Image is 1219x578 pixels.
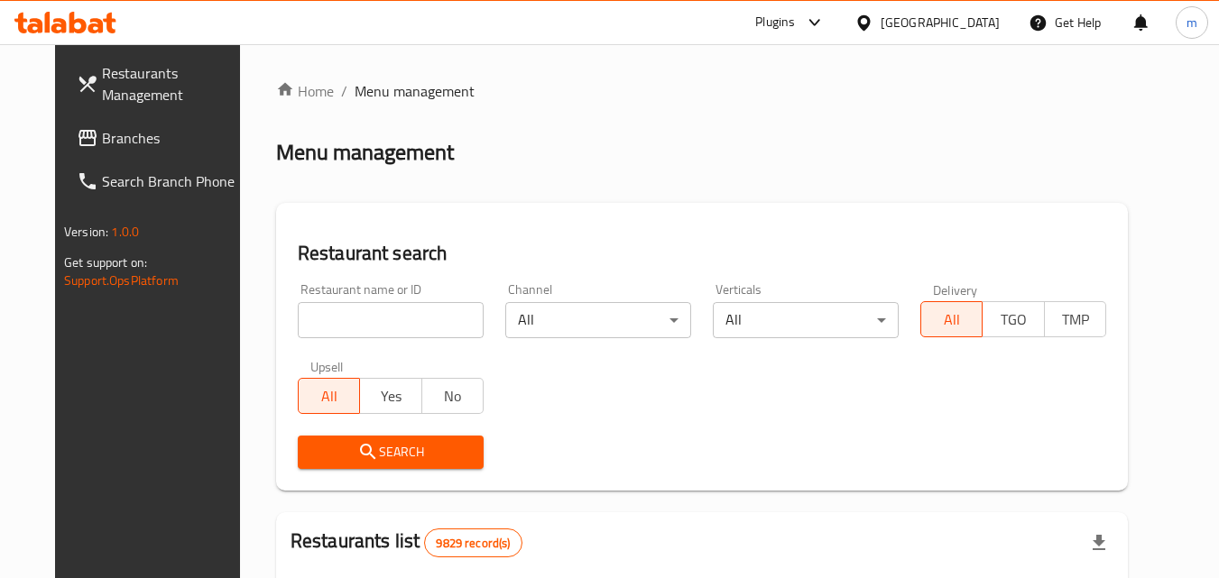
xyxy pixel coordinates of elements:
h2: Restaurant search [298,240,1106,267]
span: m [1187,13,1197,32]
a: Branches [62,116,259,160]
span: No [429,383,476,409]
a: Restaurants Management [62,51,259,116]
h2: Restaurants list [291,528,522,557]
button: All [298,378,360,414]
span: Search [312,441,469,463]
h2: Menu management [276,138,454,167]
span: Menu management [355,80,475,102]
button: Yes [359,378,421,414]
li: / [341,80,347,102]
span: Version: [64,220,108,243]
button: No [421,378,484,414]
span: Yes [367,383,414,409]
span: TGO [990,307,1037,333]
nav: breadcrumb [276,80,1128,102]
button: TMP [1044,301,1106,337]
span: All [928,307,975,333]
div: [GEOGRAPHIC_DATA] [881,13,1000,32]
span: Search Branch Phone [102,170,245,192]
div: Export file [1077,521,1121,564]
button: TGO [982,301,1044,337]
div: Total records count [424,528,522,557]
span: 1.0.0 [111,220,139,243]
label: Upsell [310,360,344,372]
span: Branches [102,127,245,149]
span: Get support on: [64,251,147,274]
div: Plugins [755,12,795,33]
span: Restaurants Management [102,62,245,106]
a: Search Branch Phone [62,160,259,203]
a: Support.OpsPlatform [64,269,179,292]
button: Search [298,436,484,469]
span: All [306,383,353,409]
div: All [505,302,691,338]
button: All [920,301,983,337]
label: Delivery [933,283,978,296]
a: Home [276,80,334,102]
span: TMP [1052,307,1099,333]
input: Search for restaurant name or ID.. [298,302,484,338]
div: All [713,302,899,338]
span: 9829 record(s) [425,535,521,552]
